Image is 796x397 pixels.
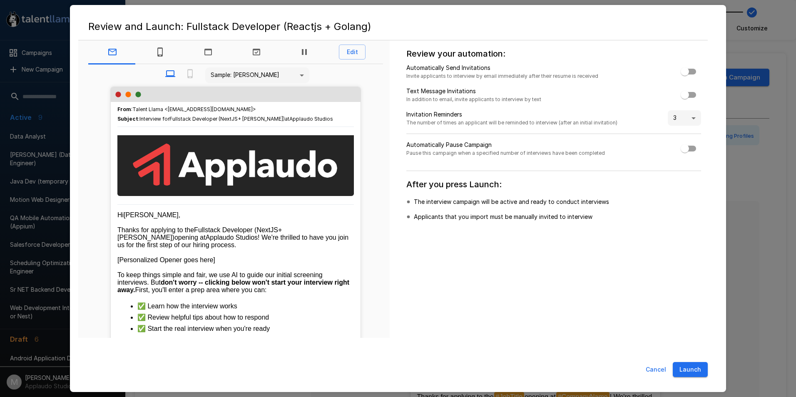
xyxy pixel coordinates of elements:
[139,116,169,122] span: Interview for
[137,325,270,332] span: ✅ Start the real interview when you're ready
[206,234,258,241] span: Applaudo Studios
[289,116,333,122] span: Applaudo Studios
[673,362,708,377] button: Launch
[137,314,269,321] span: ✅ Review helpful tips about how to respond
[117,116,138,122] b: Subject
[406,178,701,191] h6: After you press Launch:
[406,72,598,80] span: Invite applicants to interview by email immediately after their resume is received
[117,271,324,286] span: To keep things simple and fair, we use AI to guide our initial screening interviews. But
[339,45,366,60] span: Edit
[117,135,354,194] img: Talent Llama
[299,47,309,57] svg: Paused
[406,149,605,157] span: Pause this campaign when a specified number of interviews have been completed
[668,110,701,126] div: 3
[117,279,351,293] strong: don't worry -- clicking below won't start your interview right away.
[107,47,117,57] svg: Email
[406,47,701,60] h6: Review your automation:
[406,110,617,119] p: Invitation Reminders
[135,286,266,293] span: First, you'll enter a prep area where you can:
[406,64,598,72] p: Automatically Send Invitations
[642,362,669,377] button: Cancel
[155,47,165,57] svg: Text
[117,226,282,241] span: Fullstack Developer (NextJS+ [PERSON_NAME])
[414,198,609,206] p: The interview campaign will be active and ready to conduct interviews
[406,141,605,149] p: Automatically Pause Campaign
[117,115,333,123] span: :
[406,95,541,104] span: In addition to email, invite applicants to interview by text
[285,116,289,122] span: at
[117,256,215,263] span: [Personalized Opener goes here]
[117,211,124,218] span: Hi
[406,119,617,127] span: The number of times an applicant will be reminded to interview (after an initial invitation)
[117,226,194,233] span: Thanks for applying to the
[414,213,592,221] p: Applicants that you import must be manually invited to interview
[117,106,131,112] b: From
[169,116,285,122] span: Fullstack Developer (NextJS+ [PERSON_NAME])
[251,47,261,57] svg: Complete
[117,105,256,114] span: : Talent Llama <[EMAIL_ADDRESS][DOMAIN_NAME]>
[124,211,179,218] span: [PERSON_NAME]
[174,234,206,241] span: opening at
[137,303,237,310] span: ✅ Learn how the interview works
[179,211,180,218] span: ,
[205,67,309,83] div: Sample: [PERSON_NAME]
[78,13,718,40] h2: Review and Launch: Fullstack Developer (Reactjs + Golang)
[117,234,351,248] span: ! We're thrilled to have you join us for the first step of our hiring process.
[203,47,213,57] svg: Welcome
[406,87,541,95] p: Text Message Invitations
